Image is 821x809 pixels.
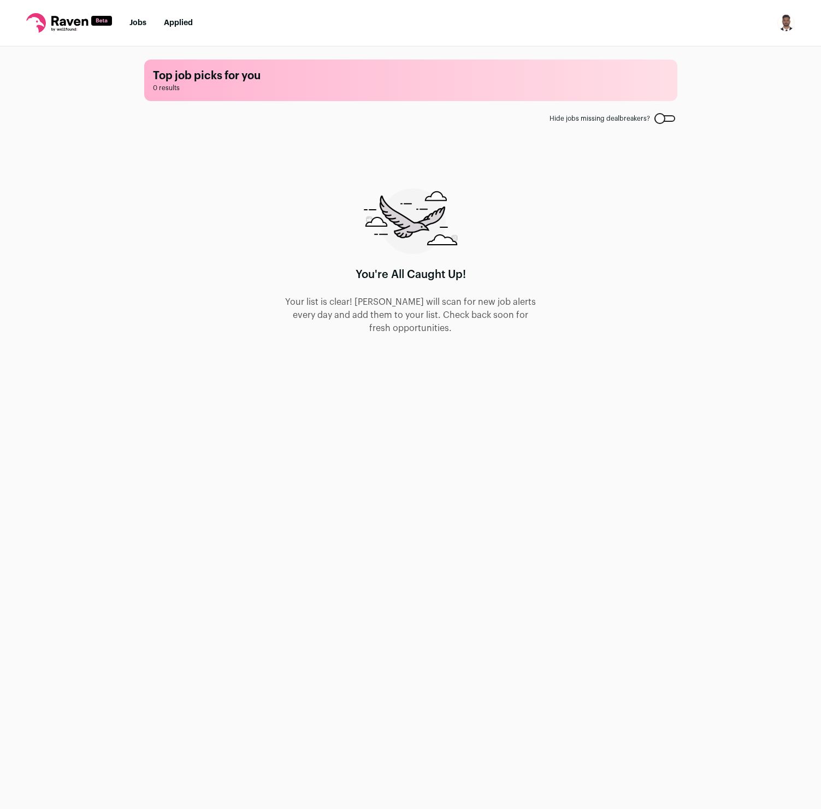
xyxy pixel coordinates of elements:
[550,114,650,123] span: Hide jobs missing dealbreakers?
[129,19,146,27] a: Jobs
[284,296,538,335] p: Your list is clear! [PERSON_NAME] will scan for new job alerts every day and add them to your lis...
[153,84,669,92] span: 0 results
[364,188,458,254] img: raven-searching-graphic-988e480d85f2d7ca07d77cea61a0e572c166f105263382683f1c6e04060d3bee.png
[777,14,795,32] img: 19209835-medium_jpg
[777,14,795,32] button: Open dropdown
[153,68,669,84] h1: Top job picks for you
[164,19,193,27] a: Applied
[356,267,466,282] h1: You're All Caught Up!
